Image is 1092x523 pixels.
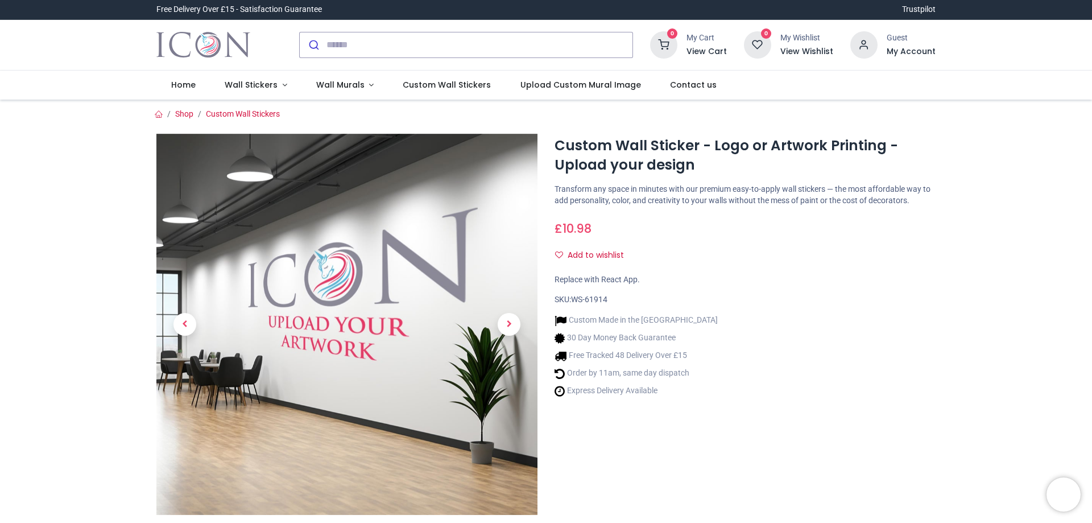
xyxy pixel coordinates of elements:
iframe: Brevo live chat [1046,477,1081,512]
span: £ [555,220,591,237]
a: Custom Wall Stickers [206,109,280,118]
a: Next [481,191,537,458]
h1: Custom Wall Sticker - Logo or Artwork Printing - Upload your design [555,136,936,175]
span: Contact us [670,79,717,90]
div: Replace with React App. [555,274,936,286]
a: Previous [156,191,213,458]
div: Guest [887,32,936,44]
li: Express Delivery Available [555,385,718,397]
span: WS-61914 [571,295,607,304]
a: Wall Stickers [210,71,301,100]
button: Add to wishlistAdd to wishlist [555,246,634,265]
li: 30 Day Money Back Guarantee [555,332,718,344]
a: Logo of Icon Wall Stickers [156,29,250,61]
a: 0 [744,39,771,48]
li: Custom Made in the [GEOGRAPHIC_DATA] [555,315,718,327]
a: View Cart [686,46,727,57]
a: Wall Murals [301,71,388,100]
sup: 0 [667,28,678,39]
span: Next [498,313,520,336]
i: Add to wishlist [555,251,563,259]
a: Trustpilot [902,4,936,15]
div: SKU: [555,294,936,306]
div: Free Delivery Over £15 - Satisfaction Guarantee [156,4,322,15]
span: Custom Wall Stickers [403,79,491,90]
span: Home [171,79,196,90]
a: Shop [175,109,193,118]
a: View Wishlist [780,46,833,57]
span: Wall Murals [316,79,365,90]
p: Transform any space in minutes with our premium easy-to-apply wall stickers — the most affordable... [555,184,936,206]
div: My Cart [686,32,727,44]
img: Custom Wall Sticker - Logo or Artwork Printing - Upload your design [156,134,537,515]
button: Submit [300,32,326,57]
span: Upload Custom Mural Image [520,79,641,90]
span: Wall Stickers [225,79,278,90]
li: Order by 11am, same day dispatch [555,368,718,380]
sup: 0 [761,28,772,39]
a: 0 [650,39,677,48]
span: Previous [173,313,196,336]
div: My Wishlist [780,32,833,44]
a: My Account [887,46,936,57]
li: Free Tracked 48 Delivery Over £15 [555,350,718,362]
span: 10.98 [562,220,591,237]
img: Icon Wall Stickers [156,29,250,61]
